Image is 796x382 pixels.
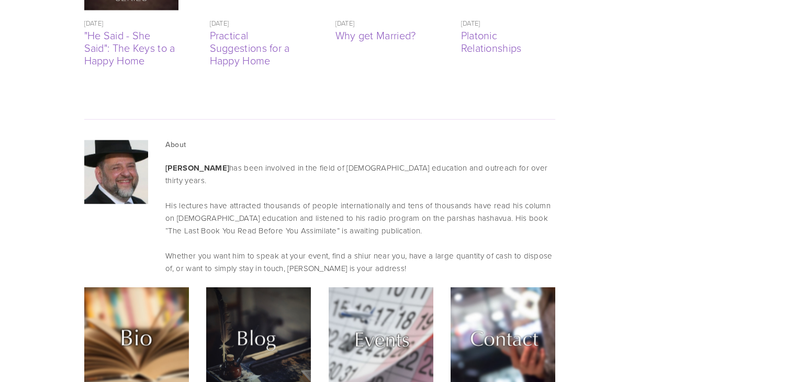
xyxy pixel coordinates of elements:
[84,140,148,204] img: 14925528_203262856780880_7817450999216063088_n.jpg
[165,250,555,275] p: Whether you want him to speak at your event, find a shiur near you, have a large quantity of cash...
[335,18,355,28] time: [DATE]
[335,28,416,42] a: Why get Married?
[165,140,555,149] h3: About
[165,162,229,174] strong: [PERSON_NAME]
[461,18,480,28] time: [DATE]
[165,162,555,187] p: has been involved in the field of [DEMOGRAPHIC_DATA] education and outreach for over thirty years.
[165,199,555,237] p: His lectures have attracted thousands of people internationally and tens of thousands have read h...
[210,28,290,68] a: Practical Suggestions for a Happy Home
[210,18,229,28] time: [DATE]
[84,28,175,68] a: "He Said - She Said": The Keys to a Happy Home
[84,18,104,28] time: [DATE]
[461,28,522,55] a: Platonic Relationships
